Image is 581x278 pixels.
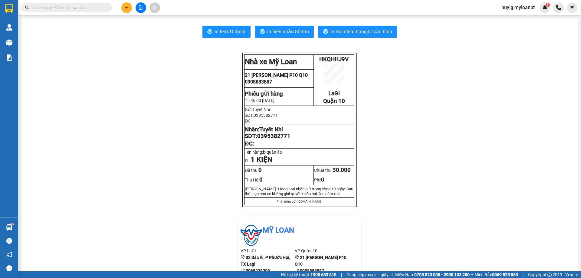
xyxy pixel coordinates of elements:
[295,247,349,254] li: VP Quận 10
[136,2,146,13] button: file-add
[215,28,246,35] span: In tem 100mm
[346,271,394,278] span: Cung cấp máy in - giấy in:
[6,224,12,231] img: warehouse-icon
[395,271,470,278] span: Miền Nam
[245,119,251,123] span: ĐC:
[6,39,12,46] img: warehouse-icon
[245,107,354,112] p: Gửi:
[310,272,336,277] strong: 1900 633 818
[241,247,295,254] li: VP LaGi
[245,126,290,139] strong: Nhận: SĐT:
[313,165,354,175] td: Chưa thu:
[474,271,518,278] span: Miền Bắc
[333,167,351,173] span: 30.000
[277,200,322,204] span: Phát triển bởi [DOMAIN_NAME]
[323,98,345,104] span: Quận 10
[245,140,254,147] span: ĐC:
[241,225,359,236] li: Mỹ Loan
[295,255,299,259] span: environment
[556,5,561,10] img: phone-icon
[255,26,314,38] button: printerIn biên nhận 80mm
[255,155,273,164] strong: KIỆN
[245,98,274,103] span: 15:46:03 [DATE]
[258,167,262,173] span: 0
[254,113,278,118] span: 0395382771
[313,175,354,185] td: Phí:
[241,268,245,273] span: phone
[251,155,255,164] span: 1
[245,187,353,196] span: [PERSON_NAME]: Hàng hoá nhận giữ trong vòng 10 ngày. Sau thời hạn nhà xe không giải quy...
[245,57,297,66] strong: Nhà xe Mỹ Loan
[245,90,283,97] strong: Phiếu gửi hàng
[330,28,392,35] span: In mẫu tem hàng tự cấu hình
[6,24,12,31] img: warehouse-icon
[6,252,12,257] span: notification
[125,5,129,10] span: plus
[319,56,349,63] span: HKQHHJ9V
[260,29,265,35] span: printer
[245,113,278,118] span: SĐT:
[245,150,354,155] p: Tên hàng:
[245,79,272,85] span: 0908883887
[202,26,251,38] button: printerIn tem 100mm
[259,176,263,183] span: 0
[570,5,575,10] span: caret-down
[6,265,12,271] span: message
[321,176,324,183] span: 0
[341,271,342,278] span: |
[241,255,290,267] b: 33 Bác Ái, P Phước Hội, TX Lagi
[246,268,270,273] b: 0968278298
[492,272,518,277] strong: 0369 525 060
[414,272,470,277] strong: 0708 023 035 - 0935 103 250
[567,2,577,13] button: caret-down
[6,238,12,244] span: question-circle
[153,5,157,10] span: aim
[267,28,309,35] span: In biên nhận 80mm
[207,29,212,35] span: printer
[241,225,262,246] img: logo.jpg
[546,3,550,7] sup: 1
[252,107,270,112] span: Tuyết Nhi
[245,72,308,78] span: 21 [PERSON_NAME] P10 Q10
[245,165,314,175] td: Đã thu:
[523,271,524,278] span: |
[295,268,299,273] span: phone
[547,3,549,7] span: 1
[33,4,105,11] input: Tìm tên, số ĐT hoặc mã đơn
[295,255,346,267] b: 21 [PERSON_NAME] P10 Q10
[5,4,13,13] img: logo-vxr
[300,268,324,273] b: 0908883887
[11,223,13,225] sup: 1
[497,4,540,11] span: huylg.myloanbt
[149,2,160,13] button: aim
[139,5,143,10] span: file-add
[6,54,12,61] img: solution-icon
[542,5,548,10] img: icon-new-feature
[281,271,336,278] span: Hỗ trợ kỹ thuật:
[259,126,283,133] span: Tuyết Nhi
[263,150,285,155] span: b-quần áo
[547,273,552,277] span: copyright
[328,90,340,97] span: LaGi
[471,273,473,276] span: ⚪️
[25,5,29,10] span: search
[245,175,314,185] td: Thu Hộ:
[323,29,328,35] span: printer
[121,2,132,13] button: plus
[241,255,245,259] span: environment
[318,26,397,38] button: printerIn mẫu tem hàng tự cấu hình
[245,158,273,163] span: SL:
[257,133,290,139] span: 0395382771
